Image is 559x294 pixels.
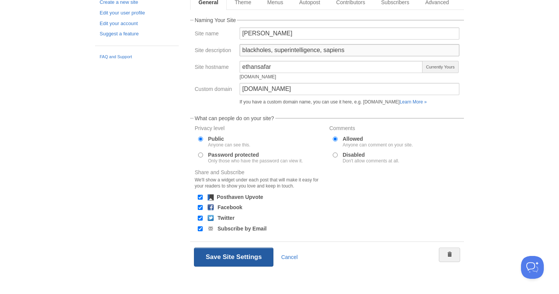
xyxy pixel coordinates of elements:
iframe: Help Scout Beacon - Open [521,256,544,279]
label: Comments [329,126,459,133]
button: Save Site Settings [194,248,273,267]
img: twitter.png [208,215,214,221]
span: Currently Yours [422,61,459,73]
div: [DOMAIN_NAME] [240,75,423,79]
label: Disabled [343,152,399,163]
label: Subscribe by Email [218,226,267,231]
label: Posthaven Upvote [217,194,263,200]
div: Anyone can comment on your site. [343,143,413,147]
legend: What can people do on your site? [194,116,275,121]
div: Only those who have the password can view it. [208,159,303,163]
label: Site name [195,31,235,38]
div: We'll show a widget under each post that will make it easy for your readers to show you love and ... [195,177,325,189]
img: facebook.png [208,204,214,210]
label: Allowed [343,136,413,147]
label: Password protected [208,152,303,163]
label: Site description [195,48,235,55]
div: Anyone can see this. [208,143,250,147]
label: Custom domain [195,86,235,94]
a: Cancel [281,254,298,260]
label: Public [208,136,250,147]
div: If you have a custom domain name, you can use it here, e.g. [DOMAIN_NAME] [240,100,459,104]
a: Learn More » [400,99,427,105]
a: FAQ and Support [100,54,174,60]
label: Twitter [218,215,235,221]
a: Edit your account [100,20,174,28]
label: Share and Subscribe [195,170,325,191]
a: Edit your user profile [100,9,174,17]
div: Don't allow comments at all. [343,159,399,163]
label: Privacy level [195,126,325,133]
a: Suggest a feature [100,30,174,38]
label: Facebook [218,205,242,210]
label: Site hostname [195,64,235,72]
legend: Naming Your Site [194,17,237,23]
